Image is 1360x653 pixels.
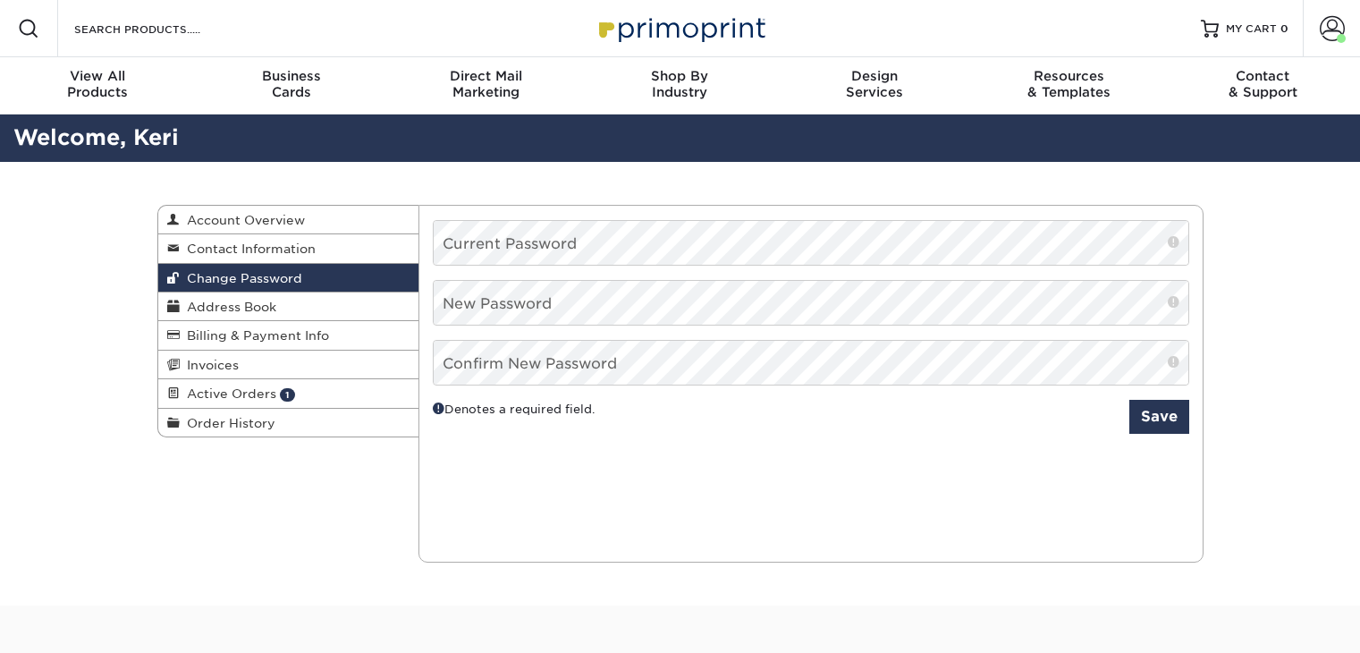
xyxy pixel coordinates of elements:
span: 0 [1280,22,1288,35]
small: Denotes a required field. [433,400,595,418]
a: Shop ByIndustry [583,57,777,114]
span: Direct Mail [389,68,583,84]
input: SEARCH PRODUCTS..... [72,18,247,39]
a: Contact Information [158,234,419,263]
a: Address Book [158,293,419,321]
div: Services [777,68,971,100]
div: & Templates [971,68,1165,100]
a: Order History [158,409,419,437]
span: Business [194,68,388,84]
span: Change Password [180,271,302,285]
a: Contact& Support [1166,57,1360,114]
a: BusinessCards [194,57,388,114]
span: Active Orders [180,386,276,401]
span: MY CART [1226,21,1277,37]
a: DesignServices [777,57,971,114]
img: Primoprint [591,9,770,47]
div: Cards [194,68,388,100]
span: 1 [280,388,295,402]
a: Resources& Templates [971,57,1165,114]
a: Change Password [158,264,419,293]
span: Contact [1166,68,1360,84]
span: Order History [180,416,275,430]
span: Resources [971,68,1165,84]
div: Industry [583,68,777,100]
a: Billing & Payment Info [158,321,419,350]
span: Design [777,68,971,84]
a: Invoices [158,351,419,379]
div: Marketing [389,68,583,100]
a: Active Orders 1 [158,379,419,408]
span: Billing & Payment Info [180,328,329,343]
a: Direct MailMarketing [389,57,583,114]
span: Shop By [583,68,777,84]
a: Account Overview [158,206,419,234]
span: Invoices [180,358,239,372]
span: Contact Information [180,242,316,256]
button: Save [1129,400,1189,434]
span: Address Book [180,300,276,314]
div: & Support [1166,68,1360,100]
span: Account Overview [180,213,305,227]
